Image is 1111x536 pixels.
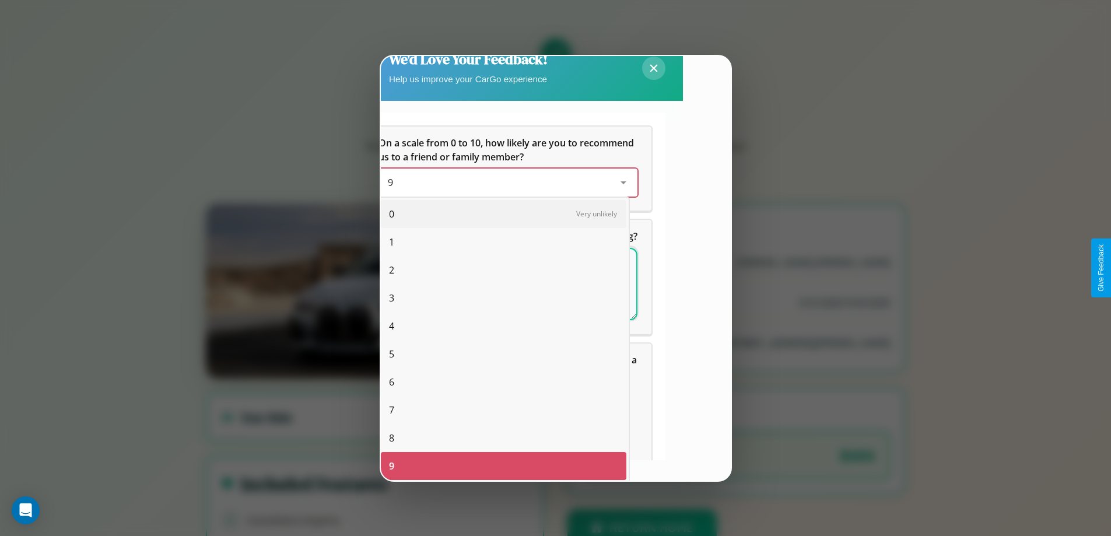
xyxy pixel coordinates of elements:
[381,424,626,452] div: 8
[381,368,626,396] div: 6
[389,235,394,249] span: 1
[381,284,626,312] div: 3
[378,136,637,164] h5: On a scale from 0 to 10, how likely are you to recommend us to a friend or family member?
[389,263,394,277] span: 2
[389,347,394,361] span: 5
[388,176,393,189] span: 9
[381,228,626,256] div: 1
[389,375,394,389] span: 6
[381,480,626,508] div: 10
[389,50,548,69] h2: We'd Love Your Feedback!
[378,353,639,380] span: Which of the following features do you value the most in a vehicle?
[12,496,40,524] div: Open Intercom Messenger
[378,230,637,243] span: What can we do to make your experience more satisfying?
[381,256,626,284] div: 2
[1097,244,1105,292] div: Give Feedback
[389,459,394,473] span: 9
[389,71,548,87] p: Help us improve your CarGo experience
[389,207,394,221] span: 0
[381,200,626,228] div: 0
[576,209,617,219] span: Very unlikely
[389,403,394,417] span: 7
[381,396,626,424] div: 7
[381,340,626,368] div: 5
[378,169,637,197] div: On a scale from 0 to 10, how likely are you to recommend us to a friend or family member?
[378,136,636,163] span: On a scale from 0 to 10, how likely are you to recommend us to a friend or family member?
[389,319,394,333] span: 4
[389,291,394,305] span: 3
[365,127,651,211] div: On a scale from 0 to 10, how likely are you to recommend us to a friend or family member?
[389,431,394,445] span: 8
[381,452,626,480] div: 9
[381,312,626,340] div: 4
